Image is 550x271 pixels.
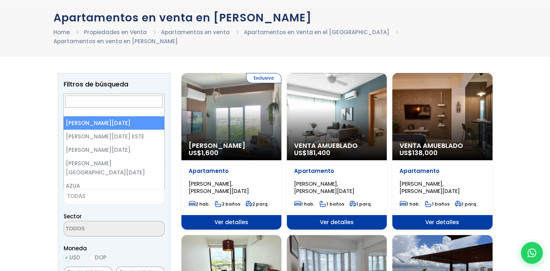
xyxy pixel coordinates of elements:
[412,148,438,157] span: 138,000
[400,167,485,175] p: Apartamento
[64,143,164,157] li: [PERSON_NAME][DATE]
[400,180,460,195] span: [PERSON_NAME], [PERSON_NAME][DATE]
[89,253,107,262] label: DOP
[189,148,218,157] span: US$
[294,142,380,149] span: Venta Amueblado
[201,148,218,157] span: 1,600
[181,215,281,230] span: Ver detalles
[425,201,450,207] span: 1 baños
[64,244,165,253] span: Moneda
[294,148,330,157] span: US$
[64,221,135,237] textarea: Search
[244,28,389,36] a: Apartamentos en Venta en el [GEOGRAPHIC_DATA]
[53,11,497,24] h1: Apartamentos en venta en [PERSON_NAME]
[400,201,420,207] span: 1 hab.
[294,201,314,207] span: 1 hab.
[64,191,164,201] span: TODAS
[64,81,165,88] h2: Filtros de búsqueda
[161,28,230,36] a: Apartamentos en venta
[320,201,344,207] span: 1 baños
[287,215,387,230] span: Ver detalles
[64,130,164,143] li: [PERSON_NAME][DATE] ESTE
[400,148,438,157] span: US$
[89,255,95,261] input: DOP
[294,167,380,175] p: Apartamento
[246,73,281,83] span: Exclusiva
[392,215,492,230] span: Ver detalles
[64,189,165,205] span: TODAS
[53,28,70,36] a: Home
[67,192,85,200] span: TODAS
[215,201,240,207] span: 2 baños
[64,93,165,102] label: Comprar
[64,179,164,193] li: AZUA
[189,167,274,175] p: Apartamento
[84,28,147,36] a: Propiedades en Venta
[189,180,249,195] span: [PERSON_NAME], [PERSON_NAME][DATE]
[64,255,69,261] input: USD
[64,116,164,130] li: [PERSON_NAME][DATE]
[287,73,387,230] a: Venta Amueblado US$181,400 Apartamento [PERSON_NAME], [PERSON_NAME][DATE] 1 hab. 1 baños 1 parq. ...
[455,201,477,207] span: 1 parq.
[294,180,354,195] span: [PERSON_NAME], [PERSON_NAME][DATE]
[65,96,162,108] input: Search
[245,201,269,207] span: 2 parq.
[189,142,274,149] span: [PERSON_NAME]
[64,213,82,220] span: Sector
[392,73,492,230] a: Venta Amueblado US$138,000 Apartamento [PERSON_NAME], [PERSON_NAME][DATE] 1 hab. 1 baños 1 parq. ...
[64,253,80,262] label: USD
[53,37,178,46] li: Apartamentos en venta en [PERSON_NAME]
[181,73,281,230] a: Exclusiva [PERSON_NAME] US$1,600 Apartamento [PERSON_NAME], [PERSON_NAME][DATE] 2 hab. 2 baños 2 ...
[400,142,485,149] span: Venta Amueblado
[64,157,164,179] li: [PERSON_NAME][GEOGRAPHIC_DATA][DATE]
[189,201,210,207] span: 2 hab.
[307,148,330,157] span: 181,400
[349,201,372,207] span: 1 parq.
